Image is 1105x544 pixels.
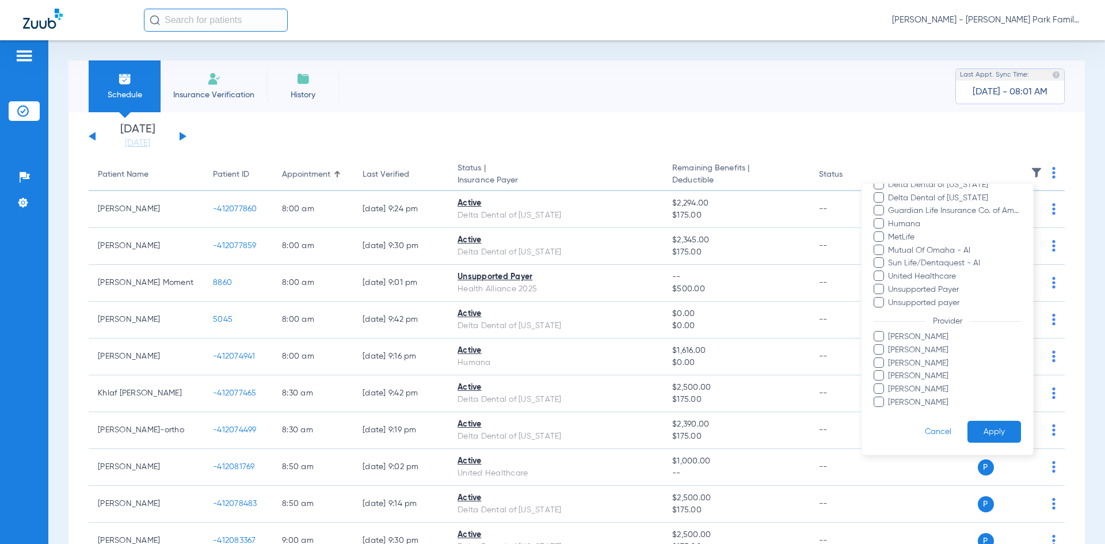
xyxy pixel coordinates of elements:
span: [PERSON_NAME] [887,331,1021,343]
span: Delta Dental of [US_STATE] [887,192,1021,204]
span: Unsupported Payer [887,284,1021,296]
span: [PERSON_NAME] [887,383,1021,395]
span: Sun Life/Dentaquest - AI [887,257,1021,269]
button: Cancel [909,421,967,443]
span: [PERSON_NAME] [887,357,1021,370]
span: [PERSON_NAME] [887,370,1021,382]
span: Mutual Of Omaha - AI [887,245,1021,257]
span: United Healthcare [887,271,1021,283]
button: Apply [967,421,1021,443]
span: Unsupported payer [887,297,1021,309]
span: Humana [887,218,1021,230]
span: [PERSON_NAME] [887,344,1021,356]
span: Provider [925,317,969,325]
span: [PERSON_NAME] [887,397,1021,409]
span: Guardian Life Insurance Co. of America [887,205,1021,217]
span: MetLife [887,231,1021,244]
span: Delta Dental of [US_STATE] [887,179,1021,191]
